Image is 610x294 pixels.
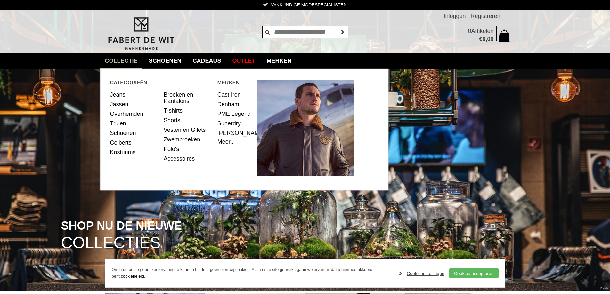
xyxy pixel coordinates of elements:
a: Kostuums [110,147,159,157]
a: Cookie instellingen [399,269,444,278]
a: Inloggen [443,10,466,22]
a: Superdry [217,119,253,128]
a: cookiebeleid [121,274,144,279]
a: Accessoires [164,154,213,163]
a: Jassen [110,99,159,109]
a: collectie [100,53,142,69]
a: Merken [262,53,297,69]
img: Fabert de Wit [105,16,177,51]
span: 0 [468,28,471,34]
a: Cookies accepteren [449,268,499,278]
a: PME Legend [217,109,253,119]
a: Broeken en Pantalons [164,90,213,106]
a: Registreren [470,10,500,22]
span: Categorieën [110,79,217,87]
p: Om u de beste gebruikerservaring te kunnen bieden, gebruiken wij cookies. Als u onze site gebruik... [112,266,393,280]
span: 0 [482,36,485,42]
a: Jeans [110,90,159,99]
a: Denham [217,99,253,109]
a: Divide [600,284,608,292]
a: Cadeaus [188,53,226,69]
a: Polo's [164,144,213,154]
a: Cast Iron [217,90,253,99]
a: Schoenen [110,128,159,138]
img: Heren [257,80,354,176]
a: Outlet [228,53,260,69]
a: Zwembroeken [164,135,213,144]
span: 00 [487,36,493,42]
span: COLLECTIES [61,235,161,251]
a: Meer.. [217,139,233,145]
span: Artikelen [471,28,493,34]
span: Merken [217,79,258,87]
a: Colberts [110,138,159,147]
span: , [485,36,487,42]
span: € [479,36,482,42]
a: T-shirts [164,106,213,115]
span: SHOP NU DE NIEUWE [61,220,182,232]
a: Truien [110,119,159,128]
a: Schoenen [144,53,186,69]
a: Vesten en Gilets [164,125,213,135]
a: Overhemden [110,109,159,119]
a: Shorts [164,115,213,125]
a: [PERSON_NAME] [217,128,253,138]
